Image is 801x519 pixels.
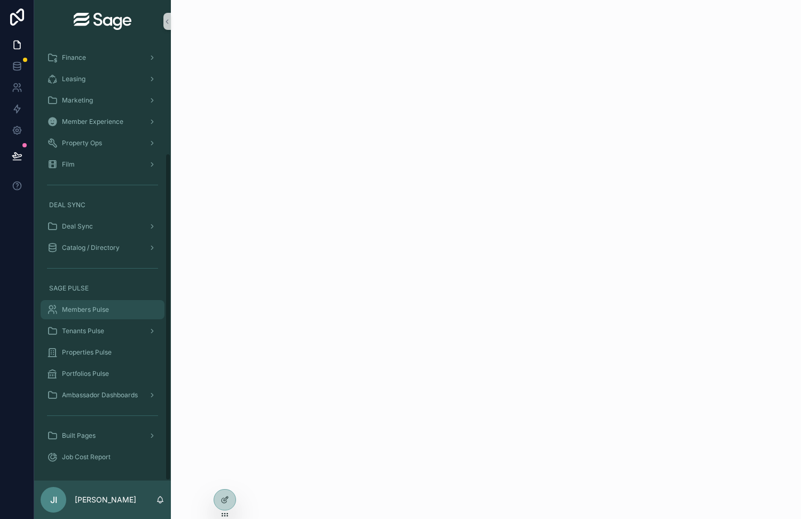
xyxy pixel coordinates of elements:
[41,386,164,405] a: Ambassador Dashboards
[41,69,164,89] a: Leasing
[62,139,102,147] span: Property Ops
[41,112,164,131] a: Member Experience
[62,348,112,357] span: Properties Pulse
[62,327,104,335] span: Tenants Pulse
[74,13,131,30] img: App logo
[62,96,93,105] span: Marketing
[49,201,85,209] span: DEAL SYNC
[41,217,164,236] a: Deal Sync
[41,133,164,153] a: Property Ops
[34,43,171,481] div: scrollable content
[62,369,109,378] span: Portfolios Pulse
[62,453,111,461] span: Job Cost Report
[62,53,86,62] span: Finance
[41,155,164,174] a: Film
[62,75,85,83] span: Leasing
[49,284,89,293] span: SAGE PULSE
[62,160,75,169] span: Film
[62,305,109,314] span: Members Pulse
[41,238,164,257] a: Catalog / Directory
[41,447,164,467] a: Job Cost Report
[41,321,164,341] a: Tenants Pulse
[41,364,164,383] a: Portfolios Pulse
[41,300,164,319] a: Members Pulse
[62,222,93,231] span: Deal Sync
[41,279,164,298] a: SAGE PULSE
[50,493,57,506] span: JI
[41,343,164,362] a: Properties Pulse
[62,431,96,440] span: Built Pages
[62,117,123,126] span: Member Experience
[41,48,164,67] a: Finance
[41,195,164,215] a: DEAL SYNC
[62,391,138,399] span: Ambassador Dashboards
[75,494,136,505] p: [PERSON_NAME]
[41,426,164,445] a: Built Pages
[62,243,120,252] span: Catalog / Directory
[41,91,164,110] a: Marketing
